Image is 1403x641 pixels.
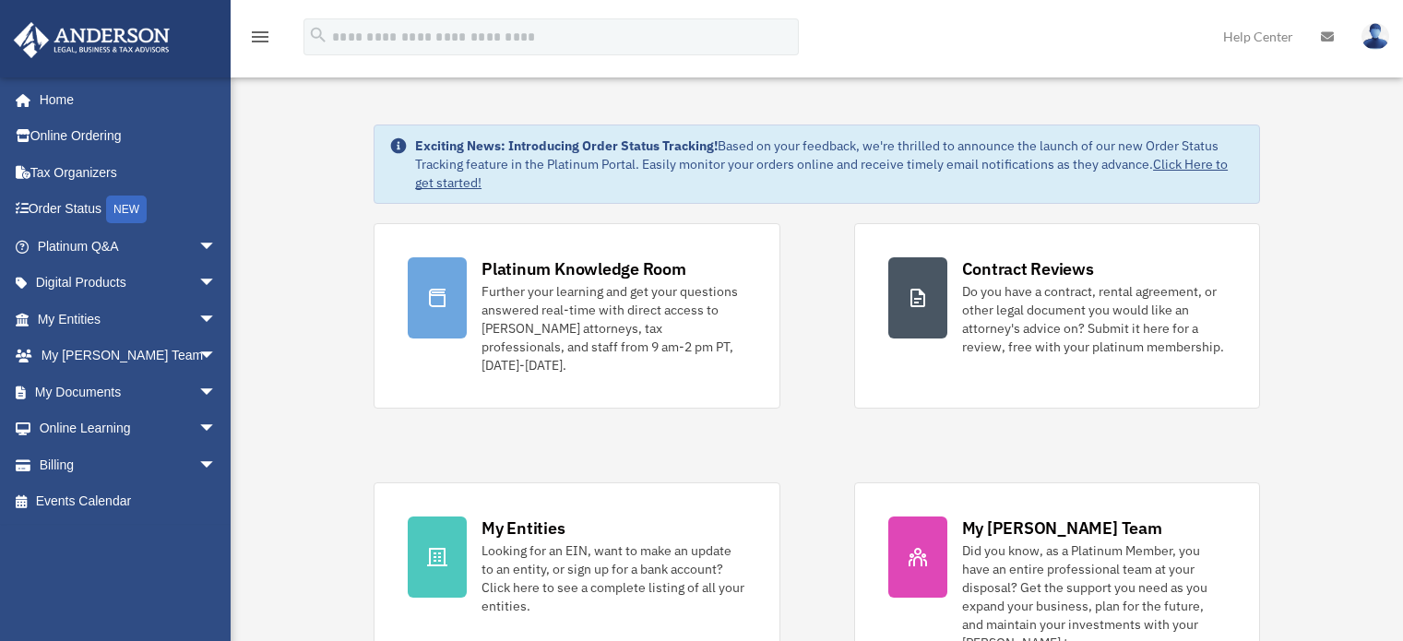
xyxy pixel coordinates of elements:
[13,410,244,447] a: Online Learningarrow_drop_down
[482,516,565,540] div: My Entities
[13,446,244,483] a: Billingarrow_drop_down
[13,374,244,410] a: My Documentsarrow_drop_down
[249,32,271,48] a: menu
[198,446,235,484] span: arrow_drop_down
[482,282,745,374] div: Further your learning and get your questions answered real-time with direct access to [PERSON_NAM...
[415,137,1244,192] div: Based on your feedback, we're thrilled to announce the launch of our new Order Status Tracking fe...
[13,301,244,338] a: My Entitiesarrow_drop_down
[198,338,235,375] span: arrow_drop_down
[8,22,175,58] img: Anderson Advisors Platinum Portal
[962,282,1226,356] div: Do you have a contract, rental agreement, or other legal document you would like an attorney's ad...
[1361,23,1389,50] img: User Pic
[962,257,1094,280] div: Contract Reviews
[415,137,718,154] strong: Exciting News: Introducing Order Status Tracking!
[13,154,244,191] a: Tax Organizers
[415,156,1228,191] a: Click Here to get started!
[13,191,244,229] a: Order StatusNEW
[13,265,244,302] a: Digital Productsarrow_drop_down
[854,223,1260,409] a: Contract Reviews Do you have a contract, rental agreement, or other legal document you would like...
[198,374,235,411] span: arrow_drop_down
[198,410,235,448] span: arrow_drop_down
[198,301,235,338] span: arrow_drop_down
[482,257,686,280] div: Platinum Knowledge Room
[962,516,1162,540] div: My [PERSON_NAME] Team
[249,26,271,48] i: menu
[198,265,235,303] span: arrow_drop_down
[482,541,745,615] div: Looking for an EIN, want to make an update to an entity, or sign up for a bank account? Click her...
[13,338,244,374] a: My [PERSON_NAME] Teamarrow_drop_down
[13,118,244,155] a: Online Ordering
[13,81,235,118] a: Home
[308,25,328,45] i: search
[13,228,244,265] a: Platinum Q&Aarrow_drop_down
[374,223,779,409] a: Platinum Knowledge Room Further your learning and get your questions answered real-time with dire...
[13,483,244,520] a: Events Calendar
[106,196,147,223] div: NEW
[198,228,235,266] span: arrow_drop_down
